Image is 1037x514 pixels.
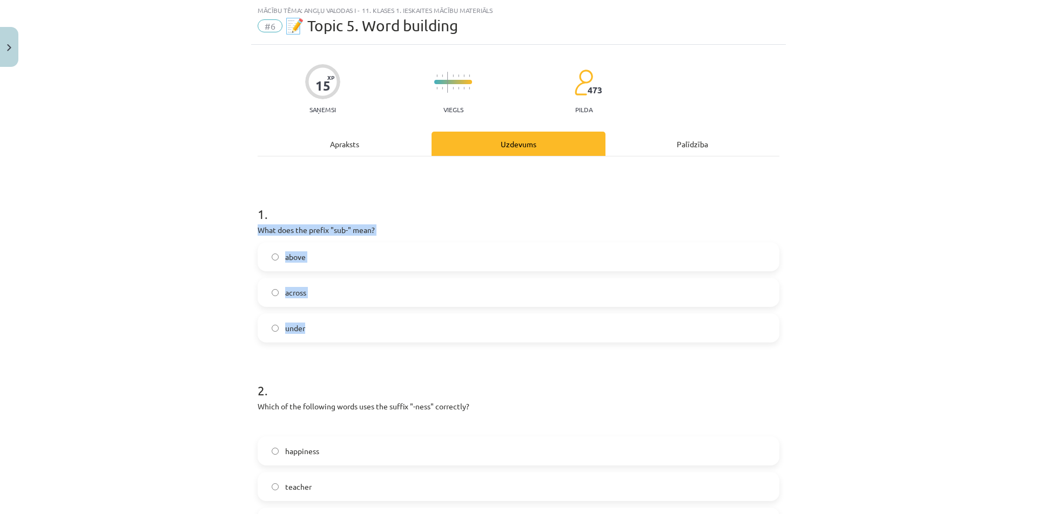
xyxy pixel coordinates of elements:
span: under [285,323,305,334]
img: icon-short-line-57e1e144782c952c97e751825c79c345078a6d821885a25fce030b3d8c18986b.svg [442,74,443,77]
span: happiness [285,446,319,457]
img: icon-long-line-d9ea69661e0d244f92f715978eff75569469978d946b2353a9bb055b3ed8787d.svg [447,72,448,93]
img: icon-short-line-57e1e144782c952c97e751825c79c345078a6d821885a25fce030b3d8c18986b.svg [463,74,464,77]
input: across [272,289,279,296]
p: pilda [575,106,592,113]
img: icon-short-line-57e1e144782c952c97e751825c79c345078a6d821885a25fce030b3d8c18986b.svg [463,87,464,90]
h1: 2 . [258,364,779,398]
div: Uzdevums [432,132,605,156]
p: Which of the following words uses the suffix "-ness" correctly? [258,401,779,412]
span: 473 [588,85,602,95]
span: across [285,287,306,298]
span: XP [327,74,334,80]
img: icon-short-line-57e1e144782c952c97e751825c79c345078a6d821885a25fce030b3d8c18986b.svg [442,87,443,90]
p: What does the prefix "sub-" mean? [258,224,779,236]
img: icon-short-line-57e1e144782c952c97e751825c79c345078a6d821885a25fce030b3d8c18986b.svg [458,87,459,90]
input: teacher [272,483,279,490]
span: 📝 Topic 5. Word building [285,17,458,35]
img: icon-short-line-57e1e144782c952c97e751825c79c345078a6d821885a25fce030b3d8c18986b.svg [469,87,470,90]
img: icon-short-line-57e1e144782c952c97e751825c79c345078a6d821885a25fce030b3d8c18986b.svg [436,87,437,90]
img: icon-short-line-57e1e144782c952c97e751825c79c345078a6d821885a25fce030b3d8c18986b.svg [436,74,437,77]
span: teacher [285,481,312,492]
div: Apraksts [258,132,432,156]
input: under [272,325,279,332]
h1: 1 . [258,188,779,221]
span: #6 [258,19,282,32]
img: icon-short-line-57e1e144782c952c97e751825c79c345078a6d821885a25fce030b3d8c18986b.svg [469,74,470,77]
img: icon-short-line-57e1e144782c952c97e751825c79c345078a6d821885a25fce030b3d8c18986b.svg [453,74,454,77]
img: icon-close-lesson-0947bae3869378f0d4975bcd49f059093ad1ed9edebbc8119c70593378902aed.svg [7,44,11,51]
img: icon-short-line-57e1e144782c952c97e751825c79c345078a6d821885a25fce030b3d8c18986b.svg [453,87,454,90]
img: students-c634bb4e5e11cddfef0936a35e636f08e4e9abd3cc4e673bd6f9a4125e45ecb1.svg [574,69,593,96]
input: above [272,253,279,261]
img: icon-short-line-57e1e144782c952c97e751825c79c345078a6d821885a25fce030b3d8c18986b.svg [458,74,459,77]
div: 15 [315,78,331,93]
input: happiness [272,448,279,455]
div: Mācību tēma: Angļu valodas i - 11. klases 1. ieskaites mācību materiāls [258,6,779,14]
span: above [285,251,306,263]
p: Viegls [443,106,463,113]
div: Palīdzība [605,132,779,156]
p: Saņemsi [305,106,340,113]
